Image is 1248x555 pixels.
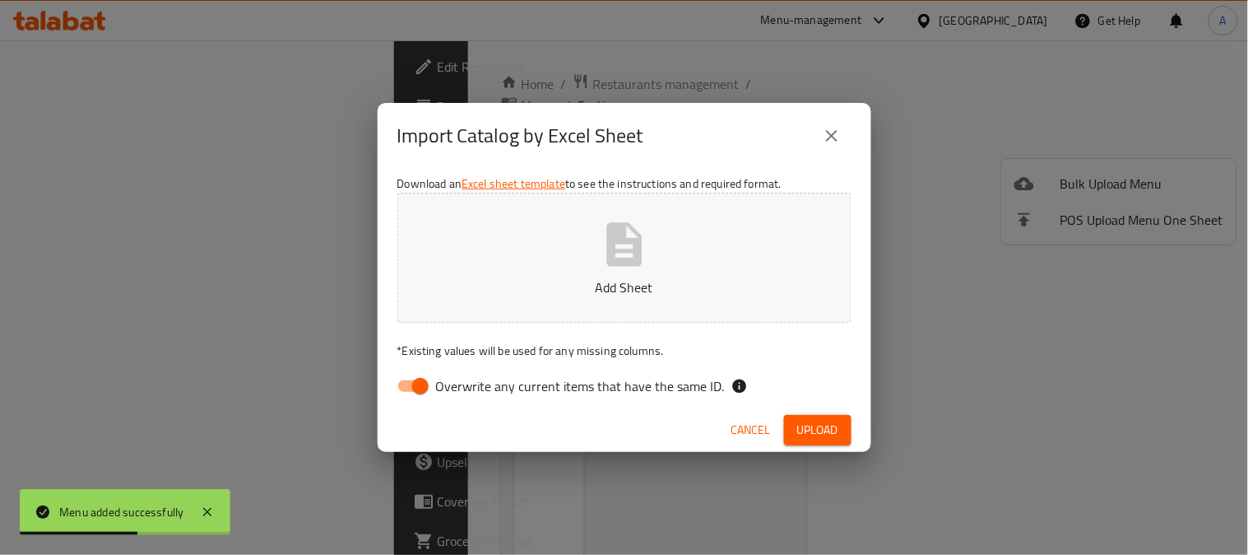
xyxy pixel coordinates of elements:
[462,173,565,194] a: Excel sheet template
[423,277,826,297] p: Add Sheet
[397,123,643,149] h2: Import Catalog by Excel Sheet
[731,420,771,441] span: Cancel
[397,193,851,323] button: Add Sheet
[397,343,851,359] p: Existing values will be used for any missing columns.
[731,378,748,394] svg: If the overwrite option isn't selected, then the items that match an existing ID will be ignored ...
[436,376,725,396] span: Overwrite any current items that have the same ID.
[378,169,871,408] div: Download an to see the instructions and required format.
[725,415,777,445] button: Cancel
[797,420,838,441] span: Upload
[784,415,851,445] button: Upload
[59,503,184,521] div: Menu added successfully
[812,116,851,156] button: close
